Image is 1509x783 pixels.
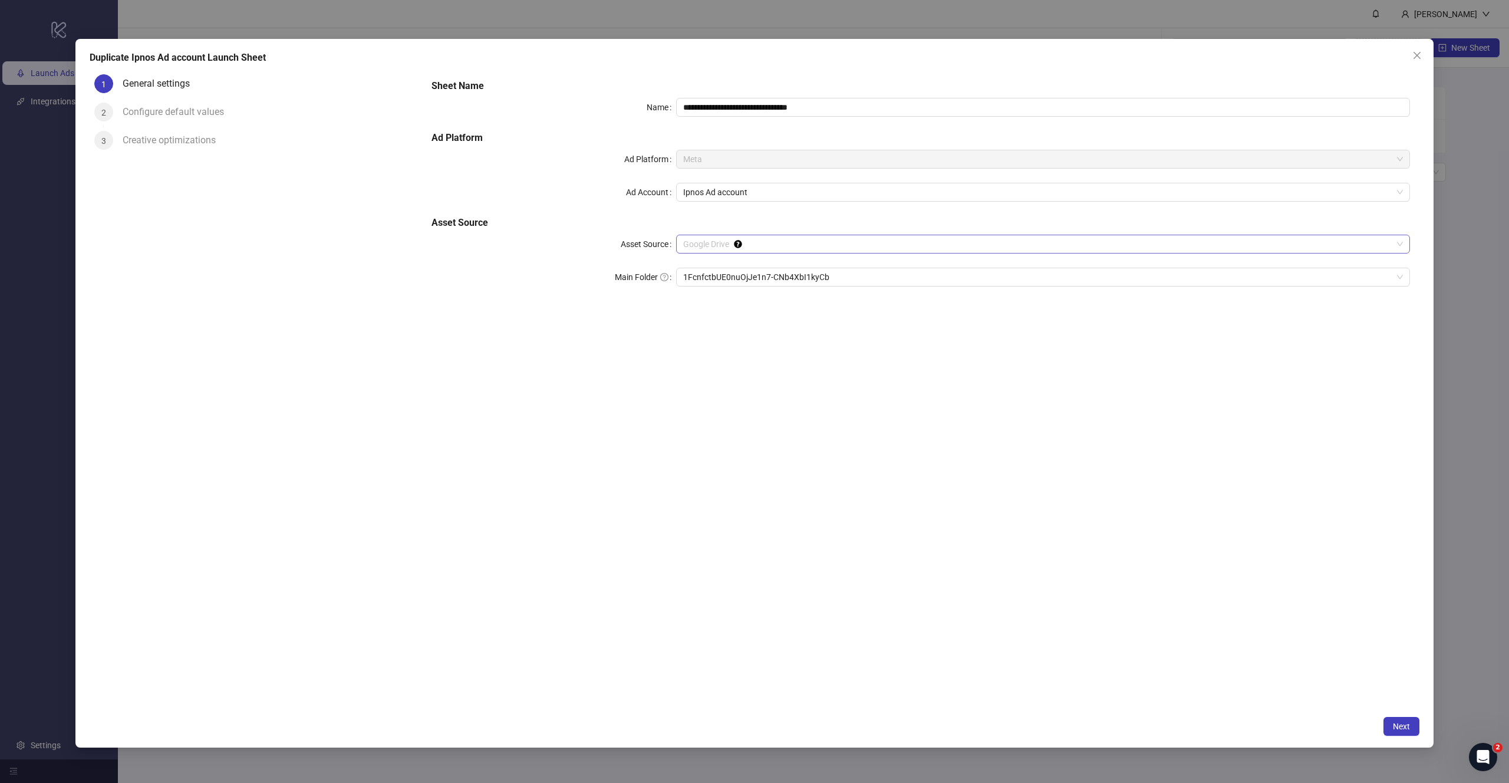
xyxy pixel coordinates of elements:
[683,183,1403,201] span: Ipnos Ad account
[1469,743,1497,771] iframe: Intercom live chat
[1383,717,1419,736] button: Next
[624,150,676,169] label: Ad Platform
[431,79,1410,93] h5: Sheet Name
[626,183,676,202] label: Ad Account
[90,51,1419,65] div: Duplicate Ipnos Ad account Launch Sheet
[647,98,676,117] label: Name
[683,150,1403,168] span: Meta
[1493,743,1503,752] span: 2
[123,103,233,121] div: Configure default values
[621,235,676,254] label: Asset Source
[101,80,106,89] span: 1
[1408,46,1426,65] button: Close
[101,108,106,117] span: 2
[1393,722,1410,731] span: Next
[431,216,1410,230] h5: Asset Source
[733,239,743,249] div: Tooltip anchor
[615,268,676,287] label: Main Folder
[1412,51,1422,60] span: close
[683,235,1403,253] span: Google Drive
[660,273,668,281] span: question-circle
[123,131,225,150] div: Creative optimizations
[676,98,1410,117] input: Name
[123,74,199,93] div: General settings
[431,131,1410,145] h5: Ad Platform
[101,136,106,146] span: 3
